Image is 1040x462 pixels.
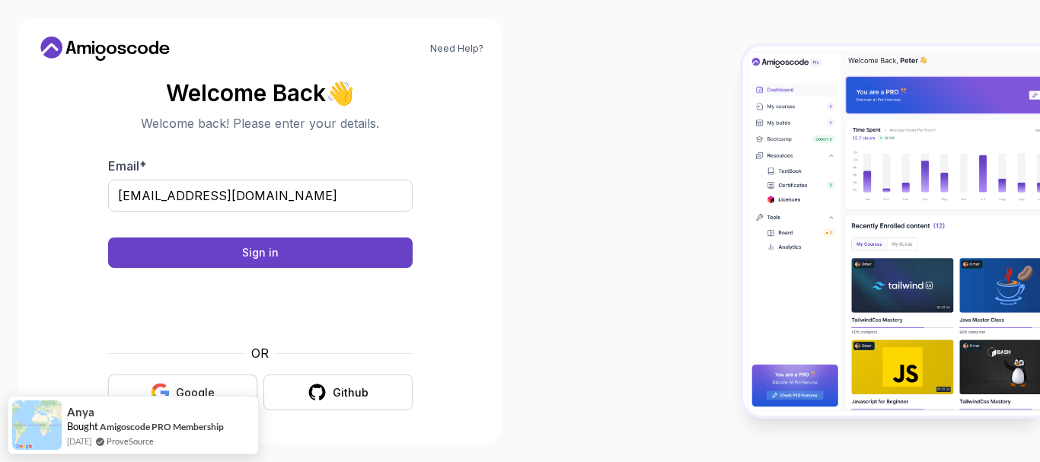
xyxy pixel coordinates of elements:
[108,237,413,268] button: Sign in
[100,421,224,432] a: Amigoscode PRO Membership
[107,435,154,448] a: ProveSource
[67,435,91,448] span: [DATE]
[326,81,354,105] span: 👋
[430,43,483,55] a: Need Help?
[743,46,1040,416] img: Amigoscode Dashboard
[67,406,94,419] span: Anya
[242,245,279,260] div: Sign in
[108,114,413,132] p: Welcome back! Please enter your details.
[108,180,413,212] input: Enter your email
[108,158,146,174] label: Email *
[145,277,375,335] iframe: Widget containing checkbox for hCaptcha security challenge
[263,374,413,410] button: Github
[67,420,98,432] span: Bought
[108,81,413,105] h2: Welcome Back
[251,344,269,362] p: OR
[37,37,174,61] a: Home link
[176,385,215,400] div: Google
[108,374,257,410] button: Google
[12,400,62,450] img: provesource social proof notification image
[333,385,368,400] div: Github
